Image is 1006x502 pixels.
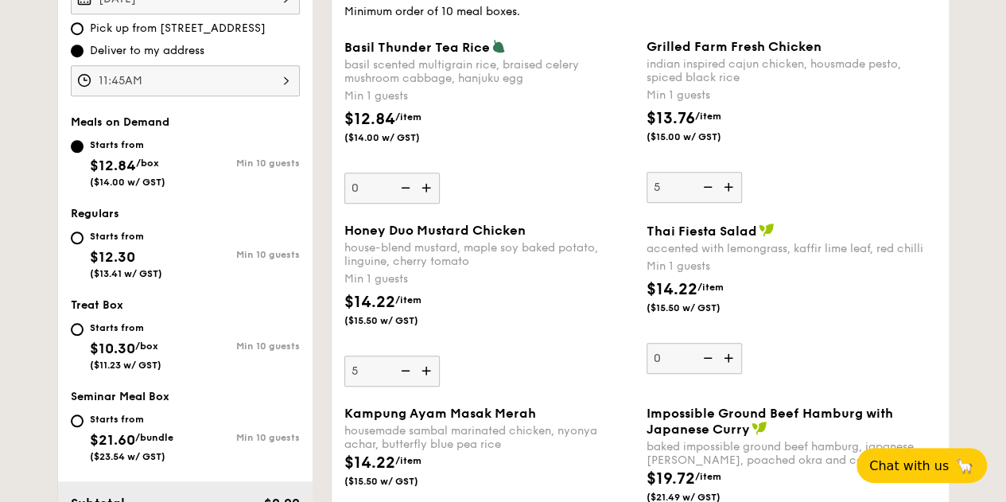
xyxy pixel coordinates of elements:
span: $13.76 [647,109,695,128]
span: /item [395,111,421,123]
span: /item [395,455,421,466]
div: baked impossible ground beef hamburg, japanese [PERSON_NAME], poached okra and carrot [647,440,936,467]
span: $12.30 [90,248,135,266]
img: icon-reduce.1d2dbef1.svg [392,173,416,203]
span: Seminar Meal Box [71,390,169,403]
div: Starts from [90,321,161,334]
span: Treat Box [71,298,123,312]
div: Min 1 guests [647,259,936,274]
img: icon-vegan.f8ff3823.svg [759,223,775,237]
span: /item [697,282,724,293]
input: Starts from$12.84/box($14.00 w/ GST)Min 10 guests [71,140,84,153]
div: Starts from [90,230,162,243]
div: house-blend mustard, maple soy baked potato, linguine, cherry tomato [344,241,634,268]
div: Min 1 guests [344,271,634,287]
input: Basil Thunder Tea Ricebasil scented multigrain rice, braised celery mushroom cabbage, hanjuku egg... [344,173,440,204]
input: Thai Fiesta Saladaccented with lemongrass, kaffir lime leaf, red chilliMin 1 guests$14.22/item($1... [647,343,742,374]
div: indian inspired cajun chicken, housmade pesto, spiced black rice [647,57,936,84]
span: $19.72 [647,469,695,488]
input: Starts from$21.60/bundle($23.54 w/ GST)Min 10 guests [71,414,84,427]
div: Min 1 guests [647,88,936,103]
span: $14.22 [344,293,395,312]
span: ($13.41 w/ GST) [90,268,162,279]
span: /item [695,111,721,122]
div: basil scented multigrain rice, braised celery mushroom cabbage, hanjuku egg [344,58,634,85]
div: accented with lemongrass, kaffir lime leaf, red chilli [647,242,936,255]
div: Min 10 guests [185,249,300,260]
span: $10.30 [90,340,135,357]
span: 🦙 [955,457,974,475]
span: /item [395,294,421,305]
span: ($15.50 w/ GST) [344,475,453,488]
div: housemade sambal marinated chicken, nyonya achar, butterfly blue pea rice [344,424,634,451]
span: $14.22 [344,453,395,473]
span: /box [135,341,158,352]
span: /box [136,158,159,169]
span: ($14.00 w/ GST) [90,177,165,188]
span: ($14.00 w/ GST) [344,131,453,144]
input: Pick up from [STREET_ADDRESS] [71,22,84,35]
span: ($15.50 w/ GST) [647,302,755,314]
span: ($15.00 w/ GST) [647,130,755,143]
div: Min 10 guests [185,158,300,169]
div: Starts from [90,413,173,426]
button: Chat with us🦙 [856,448,987,483]
img: icon-vegan.f8ff3823.svg [752,421,767,435]
div: Min 10 guests [185,432,300,443]
input: Starts from$12.30($13.41 w/ GST)Min 10 guests [71,232,84,244]
span: Deliver to my address [90,43,204,59]
span: Thai Fiesta Salad [647,224,757,239]
img: icon-add.58712e84.svg [718,343,742,373]
span: Regulars [71,207,119,220]
img: icon-add.58712e84.svg [416,356,440,386]
input: Deliver to my address [71,45,84,57]
span: Chat with us [869,458,949,473]
span: /bundle [135,432,173,443]
img: icon-reduce.1d2dbef1.svg [694,172,718,202]
span: ($23.54 w/ GST) [90,451,165,462]
span: ($11.23 w/ GST) [90,360,161,371]
img: icon-add.58712e84.svg [718,172,742,202]
div: Min 1 guests [344,88,634,104]
span: $21.60 [90,431,135,449]
span: $12.84 [90,157,136,174]
span: Honey Duo Mustard Chicken [344,223,526,238]
img: icon-reduce.1d2dbef1.svg [392,356,416,386]
input: Starts from$10.30/box($11.23 w/ GST)Min 10 guests [71,323,84,336]
span: $14.22 [647,280,697,299]
span: Basil Thunder Tea Rice [344,40,490,55]
span: ($15.50 w/ GST) [344,314,453,327]
div: Starts from [90,138,165,151]
span: Meals on Demand [71,115,169,129]
span: $12.84 [344,110,395,129]
span: Pick up from [STREET_ADDRESS] [90,21,266,37]
img: icon-reduce.1d2dbef1.svg [694,343,718,373]
img: icon-add.58712e84.svg [416,173,440,203]
span: /item [695,471,721,482]
span: Kampung Ayam Masak Merah [344,406,536,421]
img: icon-vegetarian.fe4039eb.svg [491,39,506,53]
span: Impossible Ground Beef Hamburg with Japanese Curry [647,406,893,437]
span: Grilled Farm Fresh Chicken [647,39,822,54]
input: Grilled Farm Fresh Chickenindian inspired cajun chicken, housmade pesto, spiced black riceMin 1 g... [647,172,742,203]
input: Event time [71,65,300,96]
input: Honey Duo Mustard Chickenhouse-blend mustard, maple soy baked potato, linguine, cherry tomatoMin ... [344,356,440,387]
div: Min 10 guests [185,341,300,352]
